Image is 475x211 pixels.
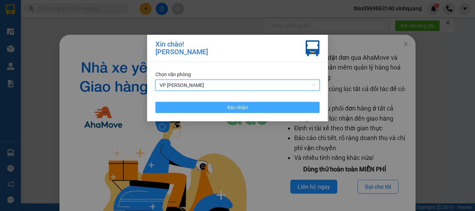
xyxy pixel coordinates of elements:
[155,102,320,113] button: Xác nhận
[155,40,208,56] div: Xin chào! [PERSON_NAME]
[160,80,315,90] span: VP Linh Đàm
[306,40,320,56] img: vxr-icon
[227,104,248,111] span: Xác nhận
[155,71,320,78] div: Chọn văn phòng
